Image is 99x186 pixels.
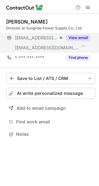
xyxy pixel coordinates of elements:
[17,91,83,96] span: AI write personalized message
[66,35,90,41] button: Reveal Button
[6,19,48,25] div: [PERSON_NAME]
[6,73,95,84] button: save-profile-one-click
[16,119,93,125] span: Find work email
[15,35,58,41] span: [EMAIL_ADDRESS][DOMAIN_NAME]
[6,130,95,139] button: Notes
[17,106,66,111] span: Add to email campaign
[66,55,90,61] button: Reveal Button
[6,25,95,31] div: Director at Sungrow Power Supply Co., Ltd.
[15,45,79,51] span: [EMAIL_ADDRESS][DOMAIN_NAME]
[6,4,43,11] img: ContactOut v5.3.10
[6,103,95,114] button: Add to email campaign
[17,76,84,81] div: Save to List / ATS / CRM
[6,117,95,126] button: Find work email
[16,131,93,137] span: Notes
[6,88,95,99] button: AI write personalized message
